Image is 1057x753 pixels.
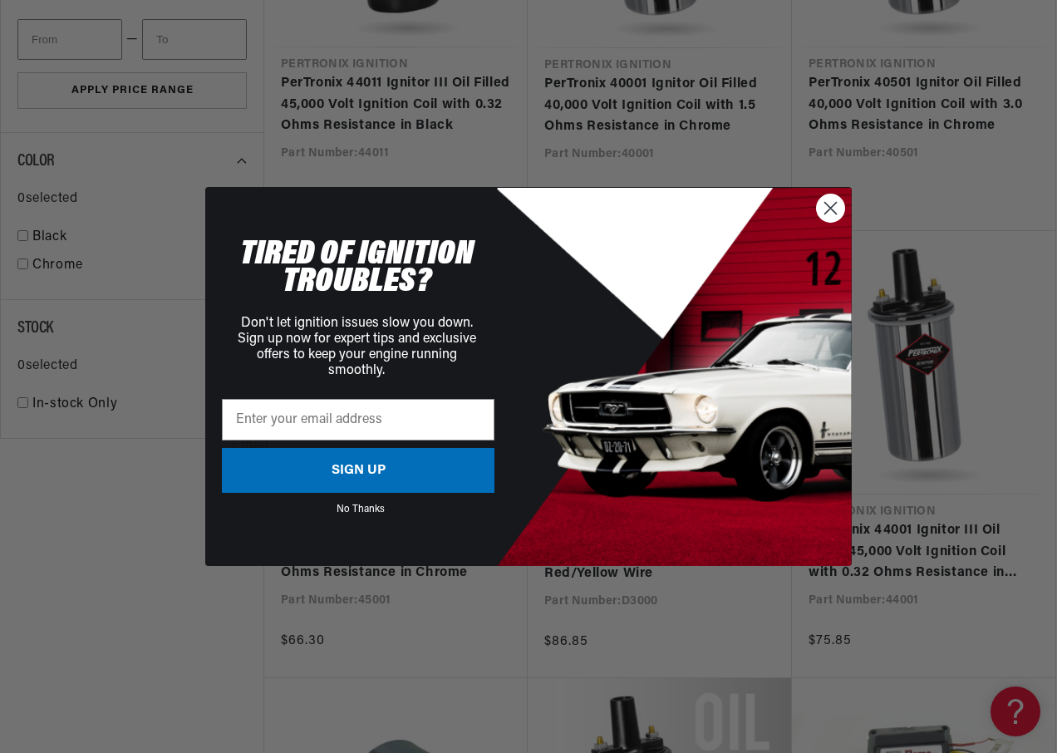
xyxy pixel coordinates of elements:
button: No Thanks [227,504,494,509]
input: Enter your email address [222,399,494,440]
button: Close dialog [816,194,845,223]
span: Don't let ignition issues slow you down. Sign up now for expert tips and exclusive offers to keep... [238,317,476,378]
button: SIGN UP [222,448,494,493]
span: TIRED OF IGNITION TROUBLES? [240,237,474,300]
